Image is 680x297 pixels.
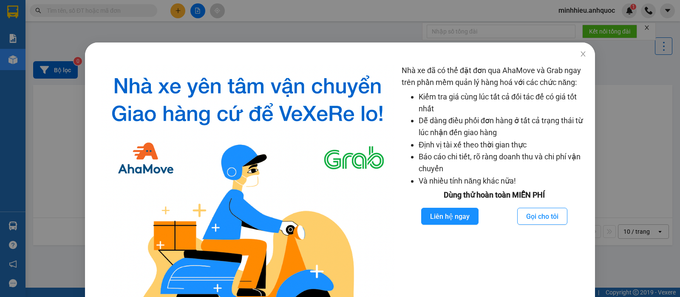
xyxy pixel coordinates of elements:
[419,139,586,151] li: Định vị tài xế theo thời gian thực
[419,151,586,175] li: Báo cáo chi tiết, rõ ràng doanh thu và chi phí vận chuyển
[526,211,558,222] span: Gọi cho tôi
[571,42,595,66] button: Close
[517,208,567,225] button: Gọi cho tôi
[419,115,586,139] li: Dễ dàng điều phối đơn hàng ở tất cả trạng thái từ lúc nhận đến giao hàng
[421,208,479,225] button: Liên hệ ngay
[402,189,586,201] div: Dùng thử hoàn toàn MIỄN PHÍ
[419,175,586,187] li: Và nhiều tính năng khác nữa!
[430,211,470,222] span: Liên hệ ngay
[580,51,586,57] span: close
[419,91,586,115] li: Kiểm tra giá cùng lúc tất cả đối tác để có giá tốt nhất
